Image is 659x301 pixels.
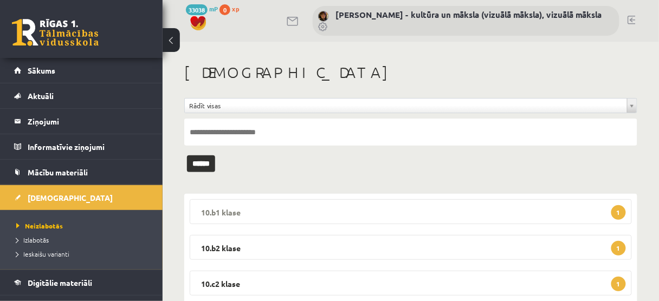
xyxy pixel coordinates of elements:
[189,99,623,113] span: Rādīt visas
[190,199,632,224] legend: 10.b1 klase
[611,241,626,256] span: 1
[12,19,99,46] a: Rīgas 1. Tālmācības vidusskola
[28,134,149,159] legend: Informatīvie ziņojumi
[336,9,602,20] a: [PERSON_NAME] - kultūra un māksla (vizuālā māksla), vizuālā māksla
[14,83,149,108] a: Aktuāli
[28,91,54,101] span: Aktuāli
[232,4,239,13] span: xp
[611,277,626,291] span: 1
[28,278,92,287] span: Digitālie materiāli
[14,185,149,210] a: [DEMOGRAPHIC_DATA]
[186,4,208,15] span: 33038
[28,193,113,202] span: [DEMOGRAPHIC_DATA]
[28,66,55,75] span: Sākums
[219,4,230,15] span: 0
[16,235,152,245] a: Izlabotās
[318,11,329,22] img: Ilze Kolka - kultūra un māksla (vizuālā māksla), vizuālā māksla
[28,109,149,134] legend: Ziņojumi
[28,167,88,177] span: Mācību materiāli
[190,235,632,260] legend: 10.b2 klase
[185,99,637,113] a: Rādīt visas
[14,134,149,159] a: Informatīvie ziņojumi
[14,160,149,185] a: Mācību materiāli
[16,250,69,258] span: Ieskaišu varianti
[16,249,152,259] a: Ieskaišu varianti
[14,58,149,83] a: Sākums
[209,4,218,13] span: mP
[611,205,626,220] span: 1
[190,271,632,296] legend: 10.c2 klase
[219,4,244,13] a: 0 xp
[16,235,49,244] span: Izlabotās
[14,270,149,295] a: Digitālie materiāli
[16,221,152,231] a: Neizlabotās
[16,221,63,230] span: Neizlabotās
[184,63,637,82] h1: [DEMOGRAPHIC_DATA]
[14,109,149,134] a: Ziņojumi
[186,4,218,13] a: 33038 mP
